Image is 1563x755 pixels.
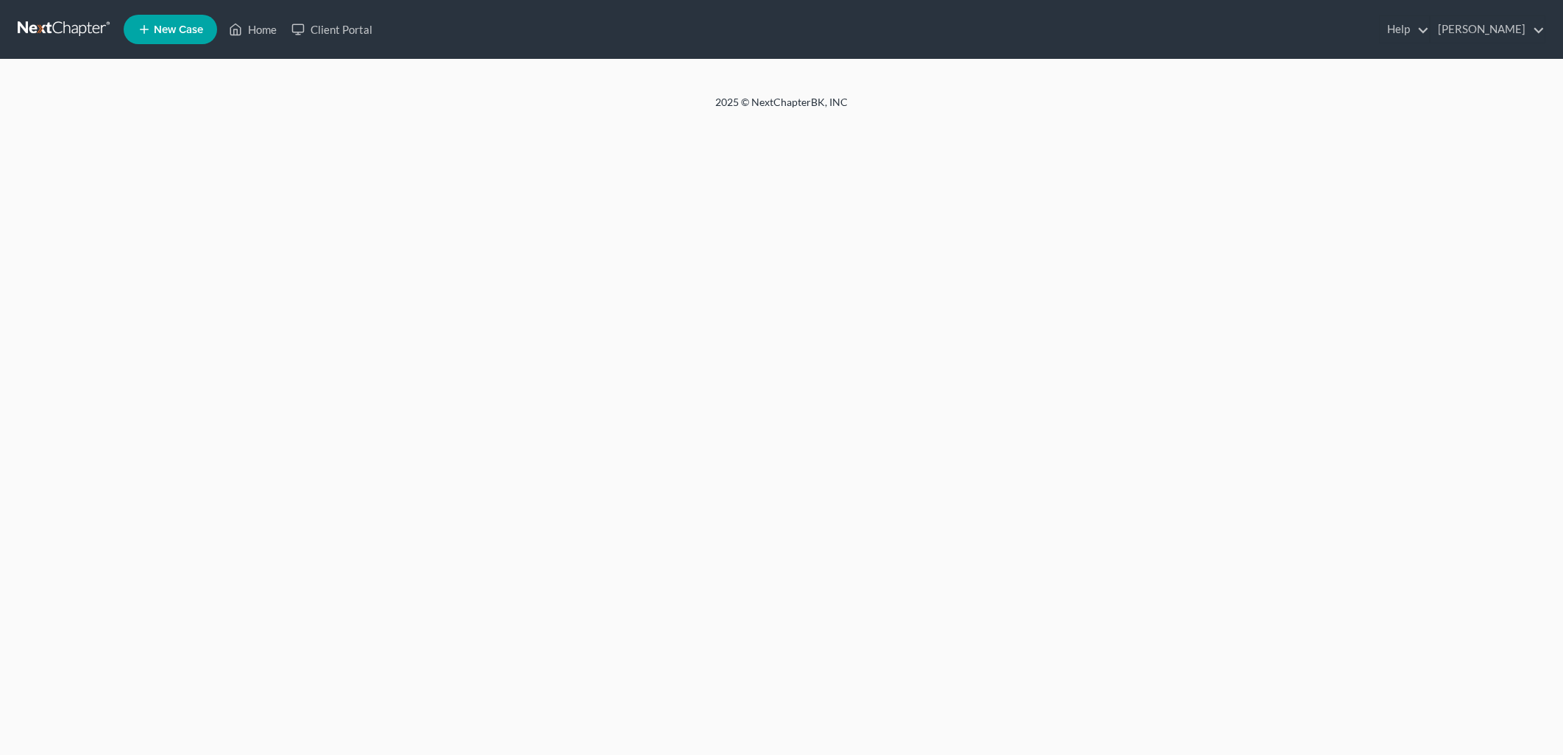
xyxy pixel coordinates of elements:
[221,16,284,43] a: Home
[362,95,1201,121] div: 2025 © NextChapterBK, INC
[284,16,380,43] a: Client Portal
[1431,16,1545,43] a: [PERSON_NAME]
[1380,16,1429,43] a: Help
[124,15,217,44] new-legal-case-button: New Case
